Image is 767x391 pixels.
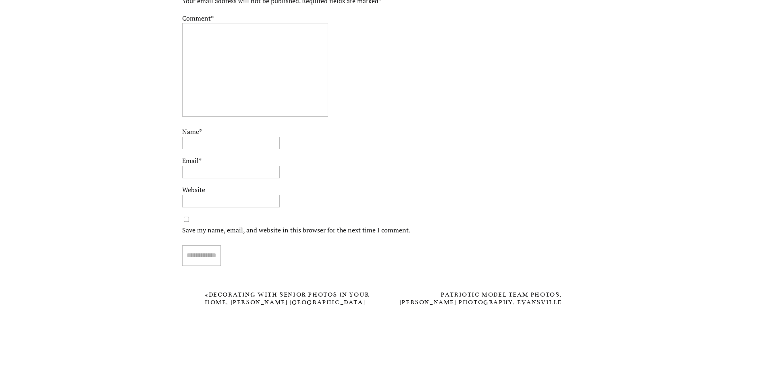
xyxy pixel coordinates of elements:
nav: » [393,291,562,303]
nav: « [205,291,374,303]
label: Name [182,127,508,136]
label: Website [182,185,508,194]
a: Patriotic Model Team Photos, [PERSON_NAME] Photography, Evansville Photographers [399,291,562,314]
label: Comment [182,13,508,23]
label: Email [182,156,508,165]
label: Save my name, email, and website in this browser for the next time I comment. [182,225,508,235]
a: Decorating with Senior Photos in Your Home, [PERSON_NAME] [GEOGRAPHIC_DATA] Senior Photos, [PERSO... [205,291,370,322]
